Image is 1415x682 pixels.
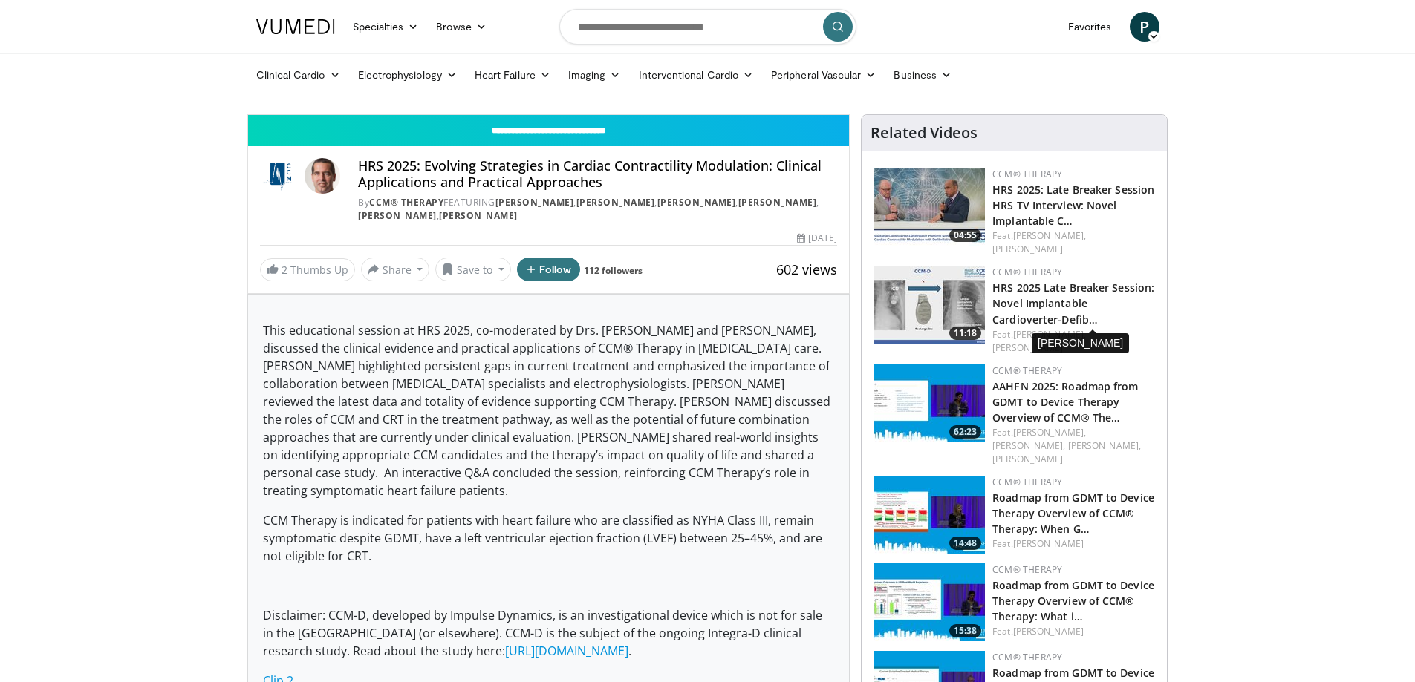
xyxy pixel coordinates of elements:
a: Roadmap from GDMT to Device Therapy Overview of CCM® Therapy: What i… [992,578,1154,623]
div: By FEATURING , , , , , [358,196,837,223]
a: [PERSON_NAME] [992,243,1063,255]
div: Feat. [992,426,1155,466]
span: 62:23 [949,425,981,439]
p: Disclaimer: CCM-D, developed by Impulse Dynamics, is an investigational device which is not for s... [263,606,835,660]
a: Favorites [1059,12,1121,42]
img: 7fdf4476-2420-4149-8a84-7fb9336a9a57.150x105_q85_crop-smart_upscale.jpg [874,476,985,554]
a: Peripheral Vascular [762,60,885,90]
a: Interventional Cardio [630,60,763,90]
img: 772143fa-6960-402b-a3b7-4d37f4d902ad.150x105_q85_crop-smart_upscale.jpg [874,563,985,641]
a: [PERSON_NAME], [1013,328,1086,341]
a: [PERSON_NAME] [992,453,1063,465]
a: Browse [427,12,495,42]
a: 11:18 [874,266,985,344]
img: VuMedi Logo [256,19,335,34]
a: CCM® Therapy [369,196,443,209]
a: [PERSON_NAME], [1013,229,1086,242]
a: HRS 2025 Late Breaker Session: Novel Implantable Cardioverter-Defib… [992,281,1154,326]
img: 664e65e3-c772-4589-93ff-51b02c9788d8.150x105_q85_crop-smart_upscale.jpg [874,364,985,442]
h4: Related Videos [871,124,978,142]
a: Roadmap from GDMT to Device Therapy Overview of CCM® Therapy: When G… [992,491,1154,536]
a: CCM® Therapy [992,168,1062,180]
a: 112 followers [584,264,643,277]
a: Imaging [559,60,630,90]
div: Feat. [992,229,1155,256]
img: 54986387-d4e6-4cf1-9c7f-60332894ba8f.150x105_q85_crop-smart_upscale.jpg [874,266,985,344]
a: CCM® Therapy [992,364,1062,377]
img: 0a05fe35-8cf6-485a-87ca-ac389be53adb.150x105_q85_crop-smart_upscale.jpg [874,168,985,246]
p: This educational session at HRS 2025, co-moderated by Drs. [PERSON_NAME] and [PERSON_NAME], discu... [263,321,835,499]
h4: HRS 2025: Evolving Strategies in Cardiac Contractility Modulation: Clinical Applications and Prac... [358,158,837,190]
a: HRS 2025: Late Breaker Session HRS TV Interview: Novel Implantable C… [992,183,1154,228]
button: Follow [517,258,581,281]
button: Share [361,258,430,281]
a: AAHFN 2025: Roadmap from GDMT to Device Therapy Overview of CCM® The… [992,379,1138,424]
a: [PERSON_NAME], [1013,426,1086,439]
a: Clinical Cardio [247,60,349,90]
span: 2 [282,263,287,277]
span: 15:38 [949,624,981,637]
a: 04:55 [874,168,985,246]
a: 15:38 [874,563,985,641]
a: Electrophysiology [349,60,466,90]
a: [PERSON_NAME] [576,196,655,209]
a: [PERSON_NAME], [992,439,1065,452]
a: [URL][DOMAIN_NAME] [505,643,628,659]
p: CCM Therapy is indicated for patients with heart failure who are classified as NYHA Class III, re... [263,511,835,565]
a: [PERSON_NAME] [439,209,518,222]
div: Feat. [992,537,1155,551]
a: 14:48 [874,476,985,554]
div: Feat. [992,625,1155,638]
span: 602 views [776,260,837,278]
a: [PERSON_NAME] [992,341,1063,354]
button: Save to [435,258,511,281]
span: 11:18 [949,327,981,340]
a: CCM® Therapy [992,563,1062,576]
span: 14:48 [949,537,981,550]
div: [PERSON_NAME] [1032,333,1129,353]
a: 62:23 [874,364,985,442]
a: CCM® Therapy [992,651,1062,663]
span: 04:55 [949,229,981,242]
a: CCM® Therapy [992,266,1062,278]
a: [PERSON_NAME], [1068,439,1141,452]
a: [PERSON_NAME] [1013,537,1084,550]
a: [PERSON_NAME] [495,196,574,209]
a: Specialties [344,12,428,42]
a: CCM® Therapy [992,476,1062,488]
a: [PERSON_NAME] [657,196,736,209]
img: CCM® Therapy [260,158,299,194]
a: [PERSON_NAME] [358,209,437,222]
input: Search topics, interventions [559,9,856,45]
div: [DATE] [797,232,837,245]
a: Heart Failure [466,60,559,90]
div: Feat. [992,328,1155,355]
a: P [1130,12,1159,42]
a: [PERSON_NAME] [738,196,817,209]
a: Business [885,60,960,90]
a: 2 Thumbs Up [260,258,355,281]
a: [PERSON_NAME] [1013,625,1084,637]
img: Avatar [305,158,340,194]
